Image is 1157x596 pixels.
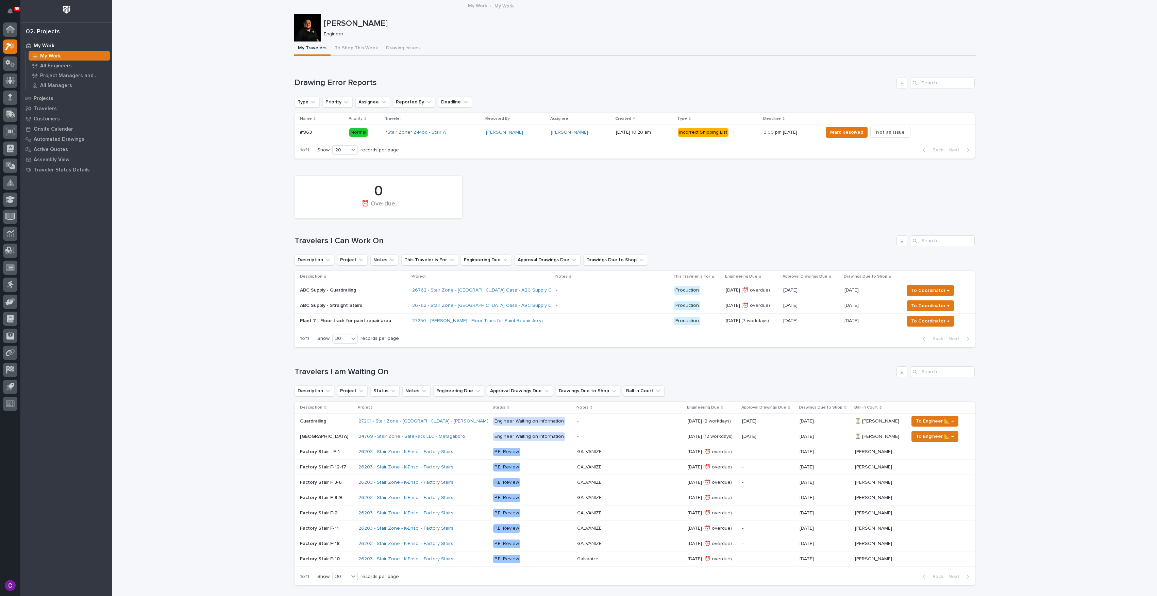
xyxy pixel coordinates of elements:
p: Factory Stair F-2 [300,509,339,516]
button: Notifications [3,4,17,18]
input: Search [910,78,975,88]
input: Search [910,366,975,377]
span: To Coordinator → [911,302,950,310]
span: Not an Issue [876,128,905,136]
p: [PERSON_NAME] [855,448,893,455]
tr: ABC Supply - Straight Stairs26762 - Stair Zone - [GEOGRAPHIC_DATA] Casa - ABC Supply Office - Pro... [295,298,975,313]
span: Next [949,147,963,153]
div: GALVANIZE [577,541,602,547]
button: Ball in Court [623,385,665,396]
p: Projects [34,96,53,102]
p: Drawings Due to Shop [799,404,842,411]
p: - [742,510,794,516]
a: 26203 - Stair Zone - K-Ensol - Factory Stairs [358,464,453,470]
a: Automated Drawings [20,134,112,144]
button: This Traveler is For [401,254,458,265]
a: Active Quotes [20,144,112,154]
p: Engineering Due [687,404,719,411]
button: Back [917,147,946,153]
p: Project [358,404,372,411]
p: Name [300,115,312,122]
p: [DATE] [800,509,815,516]
div: GALVANIZE [577,510,602,516]
p: [DATE] (⏰ overdue) [688,540,733,547]
p: [DATE] (7 workdays) [726,318,778,324]
button: Drawings Due to Shop [556,385,620,396]
p: Factory Stair F 8-9 [300,494,343,501]
a: 26203 - Stair Zone - K-Ensol - Factory Stairs [358,541,453,547]
a: Onsite Calendar [20,124,112,134]
a: Projects [20,93,112,103]
p: ABC Supply - Straight Stairs [300,303,407,309]
p: 1 of 1 [295,568,315,585]
p: Engineering Due [725,273,757,280]
div: 02. Projects [26,28,60,36]
button: Project [337,385,368,396]
div: P.E. Review [493,478,520,487]
p: - [742,449,794,455]
a: Traveler Status Details [20,165,112,175]
p: [PERSON_NAME] [855,463,893,470]
p: 1 of 1 [295,142,315,159]
p: [PERSON_NAME] [855,478,893,485]
button: Next [946,574,975,580]
p: [DATE] [783,318,839,324]
a: 27250 - [PERSON_NAME] - Floor Track for Paint Repair Area [412,318,543,324]
a: My Work [26,51,112,61]
p: - [742,464,794,470]
p: Automated Drawings [34,136,84,143]
button: To Shop This Week [331,42,382,56]
p: [DATE] (⏰ overdue) [726,303,778,309]
p: [DATE] (⏰ overdue) [688,494,733,501]
div: - [577,418,578,424]
p: Factory Stair F-10 [300,555,341,562]
span: To Engineer 📐 → [916,417,954,425]
p: Factory Stair - F-1 [300,448,341,455]
tr: #963#963 Normal*Stair Zone* Z-Mod - Stair A [PERSON_NAME] [PERSON_NAME] [DATE] 10:20 amIncorrect ... [295,125,975,140]
div: Incorrect Shipping List [678,128,728,137]
p: ⏳ [PERSON_NAME] [855,432,901,440]
div: 30 [333,335,349,342]
p: [DATE] (⏰ overdue) [688,463,733,470]
p: Notes [555,273,568,280]
p: [DATE] 10:20 am [616,130,672,135]
p: 95 [15,6,19,11]
p: Customers [34,116,60,122]
p: My Work [34,43,54,49]
p: [DATE] [742,434,794,440]
a: 26203 - Stair Zone - K-Ensol - Factory Stairs [358,526,453,531]
div: GALVANIZE [577,464,602,470]
p: Reported By [485,115,510,122]
span: Back [928,147,943,153]
img: Workspace Logo [60,3,73,16]
p: Priority [349,115,363,122]
div: Normal [349,128,368,137]
a: 26203 - Stair Zone - K-Ensol - Factory Stairs [358,556,453,562]
p: Show [317,147,330,153]
p: [DATE] [800,494,815,501]
button: Approval Drawings Due [487,385,553,396]
div: Engineer Waiting on Information [493,417,565,426]
button: Drawing Issues [382,42,424,56]
div: P.E. Review [493,540,520,548]
p: [DATE] (⏰ overdue) [688,524,733,531]
div: P.E. Review [493,524,520,533]
p: Notes [576,404,589,411]
a: Customers [20,114,112,124]
span: Mark Resolved [830,128,863,136]
button: To Coordinator → [907,316,954,327]
p: [PERSON_NAME] [855,524,893,531]
p: [PERSON_NAME] [855,555,893,562]
p: Project Managers and Engineers [40,73,107,79]
p: Traveler [385,115,401,122]
span: To Coordinator → [911,317,950,325]
p: My Work [494,2,514,9]
button: Reported By [393,97,435,107]
p: [PERSON_NAME] [855,540,893,547]
p: My Work [40,53,61,59]
div: Notifications95 [9,8,17,19]
button: Mark Resolved [826,127,868,138]
p: Created [615,115,631,122]
span: Back [928,336,943,342]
